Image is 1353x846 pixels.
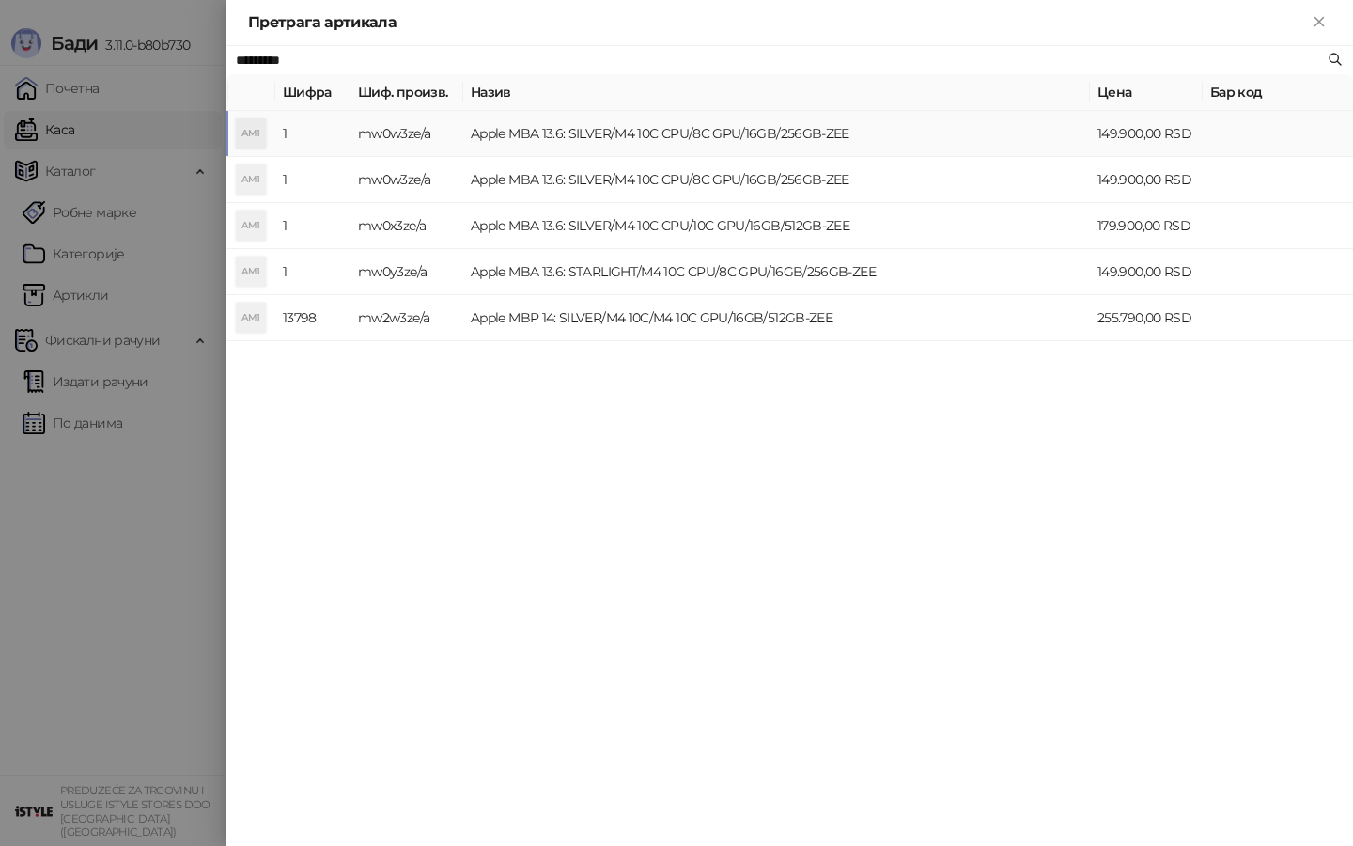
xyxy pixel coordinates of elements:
th: Назив [463,74,1090,111]
button: Close [1308,11,1330,34]
td: 149.900,00 RSD [1090,111,1203,157]
th: Цена [1090,74,1203,111]
th: Шиф. произв. [350,74,463,111]
td: Apple MBA 13.6: SILVER/M4 10C CPU/10C GPU/16GB/512GB-ZEE [463,203,1090,249]
div: Претрага артикала [248,11,1308,34]
div: AM1 [236,303,266,333]
td: 13798 [275,295,350,341]
td: 1 [275,203,350,249]
td: mw2w3ze/a [350,295,463,341]
td: Apple MBP 14: SILVER/M4 10C/M4 10C GPU/16GB/512GB-ZEE [463,295,1090,341]
th: Шифра [275,74,350,111]
td: mw0w3ze/a [350,111,463,157]
td: mw0w3ze/a [350,157,463,203]
td: 1 [275,249,350,295]
div: AM1 [236,257,266,287]
div: AM1 [236,118,266,149]
td: 179.900,00 RSD [1090,203,1203,249]
div: AM1 [236,164,266,195]
th: Бар код [1203,74,1353,111]
td: mw0x3ze/a [350,203,463,249]
td: Apple MBA 13.6: SILVER/M4 10C CPU/8C GPU/16GB/256GB-ZEE [463,157,1090,203]
td: mw0y3ze/a [350,249,463,295]
td: Apple MBA 13.6: SILVER/M4 10C CPU/8C GPU/16GB/256GB-ZEE [463,111,1090,157]
td: 255.790,00 RSD [1090,295,1203,341]
td: 1 [275,157,350,203]
td: 1 [275,111,350,157]
td: 149.900,00 RSD [1090,157,1203,203]
td: Apple MBA 13.6: STARLIGHT/M4 10C CPU/8C GPU/16GB/256GB-ZEE [463,249,1090,295]
td: 149.900,00 RSD [1090,249,1203,295]
div: AM1 [236,211,266,241]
